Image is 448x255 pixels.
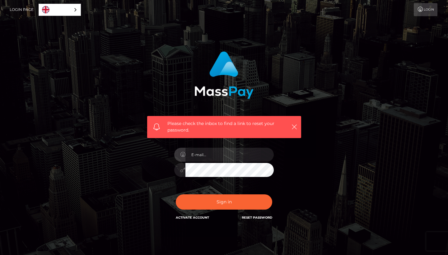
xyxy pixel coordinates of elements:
[39,4,81,16] div: Language
[167,120,281,133] span: Please check the inbox to find a link to reset your password.
[185,148,274,162] input: E-mail...
[176,216,209,220] a: Activate Account
[39,4,81,16] aside: Language selected: English
[194,51,254,99] img: MassPay Login
[242,216,272,220] a: Reset Password
[10,3,34,16] a: Login Page
[39,4,81,16] a: English
[414,3,437,16] a: Login
[176,194,272,210] button: Sign in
